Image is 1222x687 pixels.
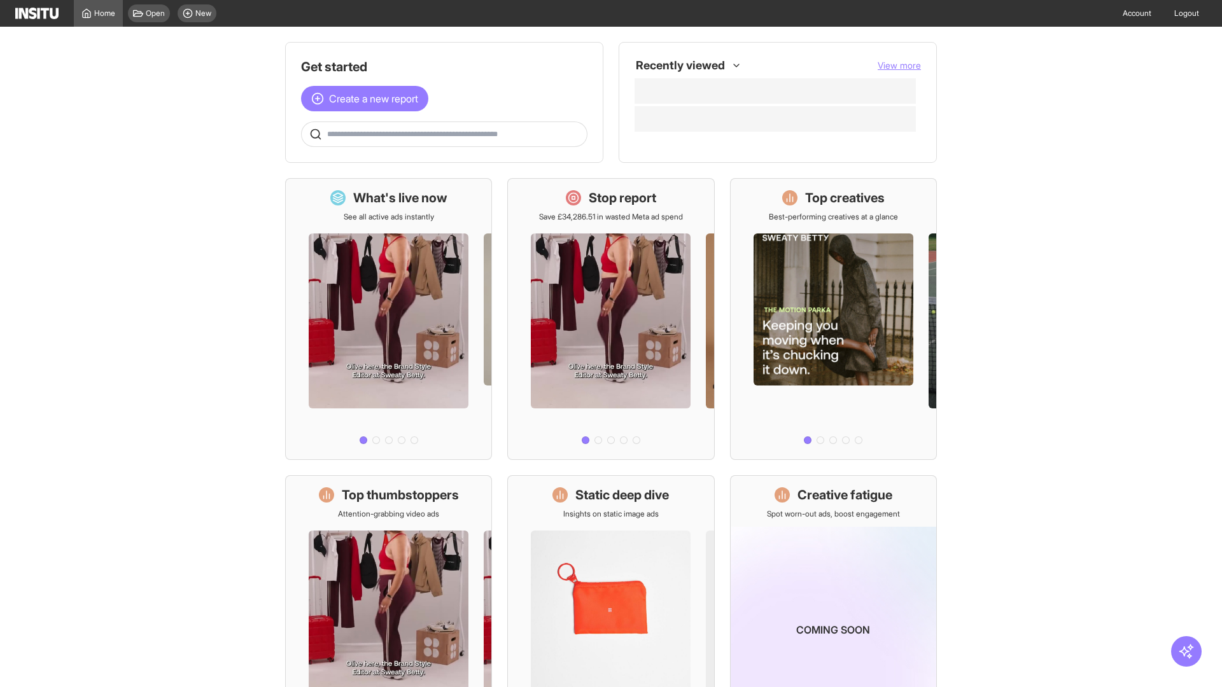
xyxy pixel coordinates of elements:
[878,59,921,72] button: View more
[94,8,115,18] span: Home
[353,189,447,207] h1: What's live now
[730,178,937,460] a: Top creativesBest-performing creatives at a glance
[285,178,492,460] a: What's live nowSee all active ads instantly
[575,486,669,504] h1: Static deep dive
[301,58,587,76] h1: Get started
[329,91,418,106] span: Create a new report
[195,8,211,18] span: New
[769,212,898,222] p: Best-performing creatives at a glance
[563,509,659,519] p: Insights on static image ads
[342,486,459,504] h1: Top thumbstoppers
[301,86,428,111] button: Create a new report
[539,212,683,222] p: Save £34,286.51 in wasted Meta ad spend
[507,178,714,460] a: Stop reportSave £34,286.51 in wasted Meta ad spend
[805,189,885,207] h1: Top creatives
[878,60,921,71] span: View more
[146,8,165,18] span: Open
[589,189,656,207] h1: Stop report
[338,509,439,519] p: Attention-grabbing video ads
[15,8,59,19] img: Logo
[344,212,434,222] p: See all active ads instantly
